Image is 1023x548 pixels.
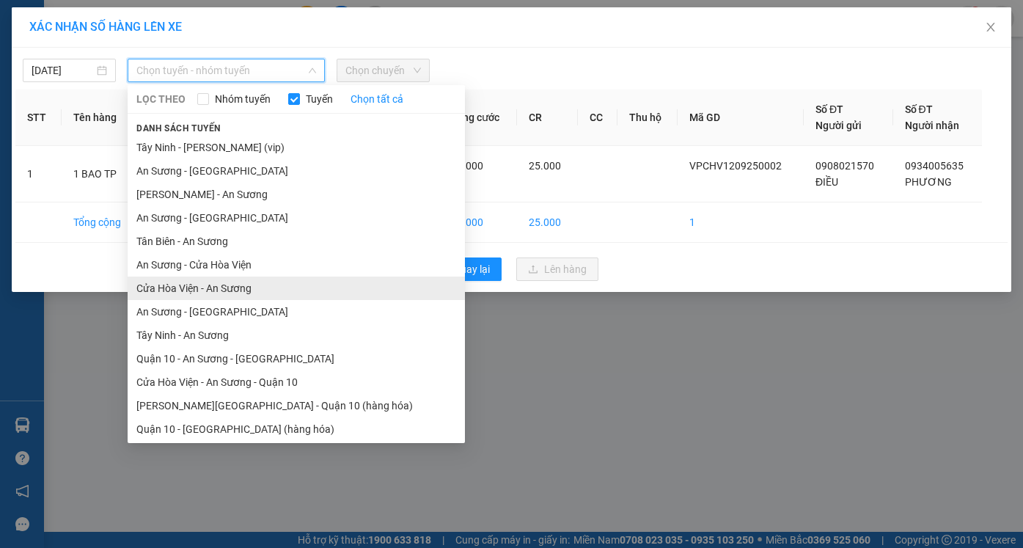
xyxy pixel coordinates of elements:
[116,65,180,74] span: Hotline: 19001152
[905,160,964,172] span: 0934005635
[62,202,139,243] td: Tổng cộng
[300,91,339,107] span: Tuyến
[815,120,862,131] span: Người gửi
[5,9,70,73] img: logo
[128,394,465,417] li: [PERSON_NAME][GEOGRAPHIC_DATA] - Quận 10 (hàng hóa)
[4,106,89,115] span: In ngày:
[136,91,186,107] span: LỌC THEO
[516,257,598,281] button: uploadLên hàng
[128,136,465,159] li: Tây Ninh - [PERSON_NAME] (vip)
[128,122,230,135] span: Danh sách tuyến
[678,89,804,146] th: Mã GD
[970,7,1011,48] button: Close
[73,93,161,104] span: VPCHV1209250002
[439,202,517,243] td: 25.000
[128,183,465,206] li: [PERSON_NAME] - An Sương
[62,146,139,202] td: 1 BAO TP
[517,89,578,146] th: CR
[815,103,843,115] span: Số ĐT
[578,89,617,146] th: CC
[517,202,578,243] td: 25.000
[985,21,997,33] span: close
[136,59,316,81] span: Chọn tuyến - nhóm tuyến
[689,160,782,172] span: VPCHV1209250002
[116,44,202,62] span: 01 Võ Văn Truyện, KP.1, Phường 2
[345,59,421,81] span: Chọn chuyến
[678,202,804,243] td: 1
[29,20,182,34] span: XÁC NHẬN SỐ HÀNG LÊN XE
[308,66,317,75] span: down
[40,79,180,91] span: -----------------------------------------
[128,253,465,277] li: An Sương - Cửa Hòa Viện
[351,91,403,107] a: Chọn tất cả
[453,261,490,277] span: Quay lại
[15,146,62,202] td: 1
[815,160,874,172] span: 0908021570
[32,106,89,115] span: 06:40:54 [DATE]
[128,417,465,441] li: Quận 10 - [GEOGRAPHIC_DATA] (hàng hóa)
[4,95,161,103] span: [PERSON_NAME]:
[617,89,678,146] th: Thu hộ
[116,8,201,21] strong: ĐỒNG PHƯỚC
[128,347,465,370] li: Quận 10 - An Sương - [GEOGRAPHIC_DATA]
[128,370,465,394] li: Cửa Hòa Viện - An Sương - Quận 10
[128,206,465,230] li: An Sương - [GEOGRAPHIC_DATA]
[905,120,959,131] span: Người nhận
[209,91,276,107] span: Nhóm tuyến
[815,176,838,188] span: ĐIỀU
[62,89,139,146] th: Tên hàng
[439,89,517,146] th: Tổng cước
[451,160,483,172] span: 25.000
[32,62,94,78] input: 12/09/2025
[905,176,952,188] span: PHƯƠNG
[128,277,465,300] li: Cửa Hòa Viện - An Sương
[905,103,933,115] span: Số ĐT
[529,160,561,172] span: 25.000
[15,89,62,146] th: STT
[128,230,465,253] li: Tân Biên - An Sương
[128,159,465,183] li: An Sương - [GEOGRAPHIC_DATA]
[128,300,465,324] li: An Sương - [GEOGRAPHIC_DATA]
[116,23,197,42] span: Bến xe [GEOGRAPHIC_DATA]
[128,324,465,347] li: Tây Ninh - An Sương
